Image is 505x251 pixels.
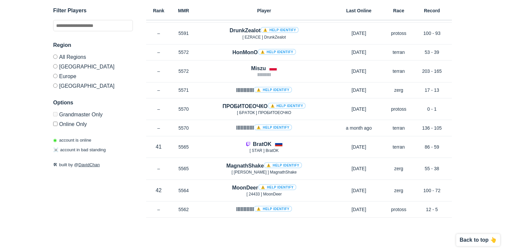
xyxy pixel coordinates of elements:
[171,125,196,131] p: 5570
[236,86,292,94] h4: IlIlIlIlIlIl
[243,35,286,40] span: [ EZRACE ] DrunkZealot
[53,112,57,116] input: Grandmaster Only
[246,141,253,147] a: Player is streaming on Twitch
[53,83,57,88] input: [GEOGRAPHIC_DATA]
[385,87,412,93] p: zerg
[171,8,196,13] h6: MMR
[412,106,452,112] p: 0 - 1
[412,165,452,172] p: 55 - 38
[412,8,452,13] h6: Record
[146,187,171,194] p: 42
[385,206,412,213] p: protoss
[332,106,385,112] p: [DATE]
[171,68,196,74] p: 5572
[53,147,106,154] p: account in bad standing
[223,102,306,110] h4: ПРОБИТОЕОЧКО
[53,138,57,143] span: ◉
[385,106,412,112] p: protoss
[146,30,171,37] p: –
[253,140,271,148] h4: BratOK
[385,8,412,13] h6: Race
[146,125,171,131] p: –
[146,49,171,56] p: –
[332,30,385,37] p: [DATE]
[53,148,58,153] span: ☠️
[226,162,302,170] h4: MagnathShake
[246,141,251,147] img: icon-twitch.7daa0e80.svg
[385,144,412,150] p: terran
[53,162,133,168] p: built by @
[146,143,171,151] p: 41
[237,110,291,115] span: [ БРAТОК ] ПРОБИТОЕОЧКО
[247,192,282,196] span: [ 24433 ] MoonDeer
[232,49,296,56] h4: HonMonO
[258,49,296,55] a: ⚠️ Help identify
[146,106,171,112] p: –
[171,30,196,37] p: 5591
[171,206,196,213] p: 5562
[232,184,296,191] h4: MoonDeer
[232,170,297,175] span: [ [PERSON_NAME] ] MagnathShake
[332,87,385,93] p: [DATE]
[53,64,57,68] input: [GEOGRAPHIC_DATA]
[196,8,332,13] h6: Player
[412,68,452,74] p: 203 - 165
[385,30,412,37] p: protoss
[53,81,133,89] label: [GEOGRAPHIC_DATA]
[332,206,385,213] p: [DATE]
[258,184,296,190] a: ⚠️ Help identify
[412,87,452,93] p: 17 - 13
[332,68,385,74] p: [DATE]
[53,162,57,167] span: 🛠
[260,27,299,33] a: ⚠️ Help identify
[78,162,100,167] a: DavidChan
[385,125,412,131] p: terran
[53,119,133,127] label: Only show accounts currently laddering
[257,72,271,77] span: IIIIIIIIIIII
[332,187,385,194] p: [DATE]
[171,165,196,172] p: 5565
[385,68,412,74] p: terran
[146,87,171,93] p: –
[332,8,385,13] h6: Last Online
[254,206,292,212] a: ⚠️ Help identify
[254,124,292,130] a: ⚠️ Help identify
[171,187,196,194] p: 5564
[171,144,196,150] p: 5565
[412,30,452,37] p: 100 - 93
[412,49,452,56] p: 53 - 39
[53,74,57,78] input: Europe
[412,206,452,213] p: 12 - 5
[412,187,452,194] p: 100 - 72
[250,148,279,153] span: [ SТАR ] BratOK
[332,49,385,56] p: [DATE]
[171,106,196,112] p: 5570
[236,124,292,132] h4: llllllllllll
[385,49,412,56] p: terran
[171,49,196,56] p: 5572
[251,64,266,72] h4: Miszu
[171,87,196,93] p: 5571
[412,144,452,150] p: 86 - 59
[53,55,57,59] input: All Regions
[254,87,292,93] a: ⚠️ Help identify
[332,165,385,172] p: [DATE]
[146,206,171,213] p: –
[230,27,299,34] h4: DrunkZealot
[146,68,171,74] p: –
[146,165,171,172] p: –
[385,165,412,172] p: zerg
[412,125,452,131] p: 136 - 105
[268,103,306,109] a: ⚠️ Help identify
[53,122,57,126] input: Online Only
[53,71,133,81] label: Europe
[332,125,385,131] p: a month ago
[53,41,133,49] h3: Region
[53,55,133,62] label: All Regions
[146,8,171,13] h6: Rank
[459,237,497,243] p: Back to top 👆
[53,99,133,107] h3: Options
[385,187,412,194] p: zerg
[53,62,133,71] label: [GEOGRAPHIC_DATA]
[236,205,292,213] h4: llllllllllll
